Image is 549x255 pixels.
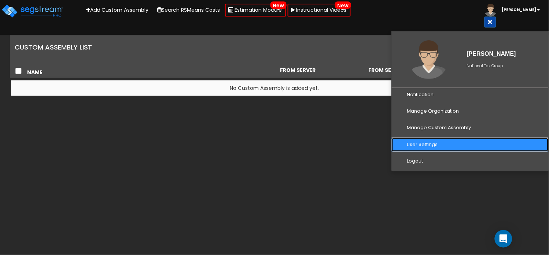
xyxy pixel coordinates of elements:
div: Open Intercom Messenger [495,230,512,248]
span: New [270,1,287,9]
button: Search RSMeans Costs [154,4,224,16]
a: Manage Custom Assembly [392,121,549,135]
a: Estimation ModuleNew [225,4,286,17]
a: Add Custom Assembly [82,4,152,16]
h4: Custom Assembly List [15,44,269,51]
img: avatar.png [410,40,448,79]
a: Manage Organization [392,105,549,118]
strong: From Server ID [368,66,411,74]
img: avatar.png [484,4,497,17]
img: logo_pro_r.png [1,4,63,18]
b: [PERSON_NAME] [502,7,537,12]
strong: From Server [280,66,316,74]
a: Notification [392,88,549,102]
a: User Settings [392,138,549,152]
strong: Name [27,69,43,76]
a: Instructional VideosNew [288,4,351,17]
div: No Custom Assembly is added yet. [11,80,538,96]
span: New [335,1,351,9]
a: Logout [392,154,549,168]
